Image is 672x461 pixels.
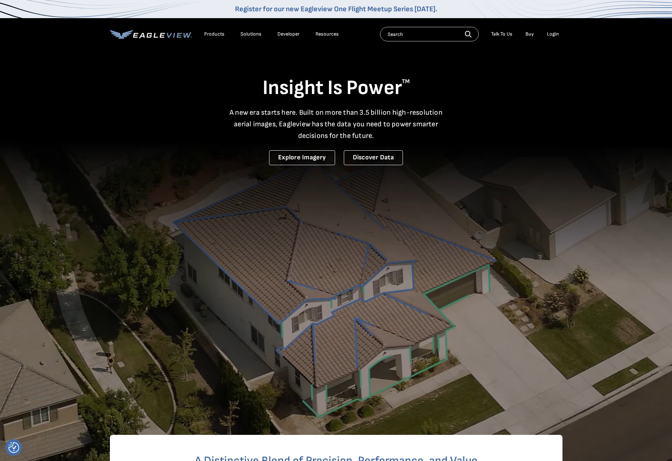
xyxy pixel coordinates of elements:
[269,150,335,165] a: Explore Imagery
[8,442,19,453] img: Revisit consent button
[491,31,512,37] div: Talk To Us
[204,31,224,37] div: Products
[110,76,562,101] h1: Insight Is Power
[380,27,479,41] input: Search
[240,31,261,37] div: Solutions
[8,442,19,453] button: Consent Preferences
[402,78,410,85] sup: TM
[225,107,447,142] p: A new era starts here. Built on more than 3.5 billion high-resolution aerial images, Eagleview ha...
[316,31,339,37] div: Resources
[547,31,559,37] div: Login
[344,150,403,165] a: Discover Data
[277,31,300,37] a: Developer
[525,31,534,37] a: Buy
[235,5,437,13] a: Register for our new Eagleview One Flight Meetup Series [DATE].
